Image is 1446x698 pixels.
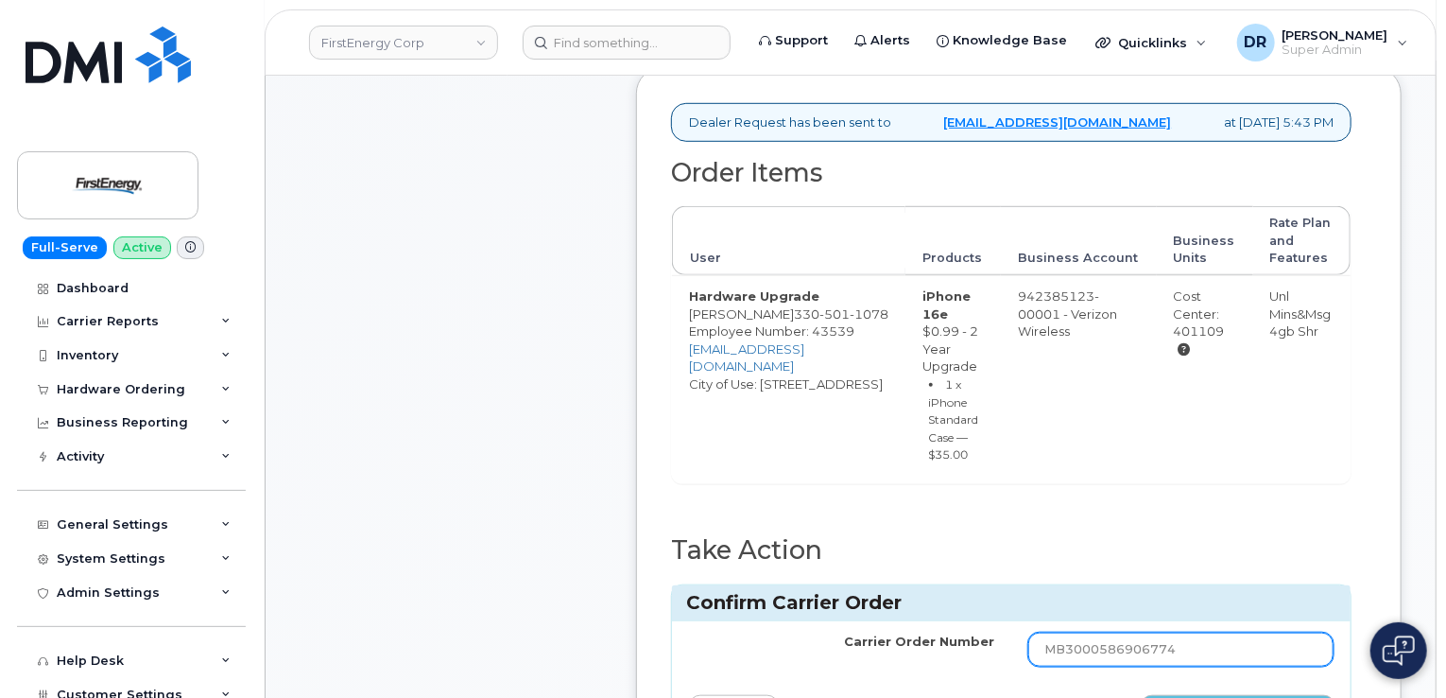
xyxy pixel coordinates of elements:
h3: Confirm Carrier Order [686,590,1336,616]
span: 330 [794,306,888,322]
th: Rate Plan and Features [1253,206,1351,275]
span: 501 [819,306,850,322]
h2: Take Action [671,536,1351,565]
small: 1 x iPhone Standard Case — $35.00 [929,377,979,462]
a: Knowledge Base [923,22,1080,60]
span: [PERSON_NAME] [1282,27,1388,43]
a: [EMAIL_ADDRESS][DOMAIN_NAME] [689,341,804,375]
span: Employee Number: 43539 [689,323,854,339]
td: 942385123-00001 - Verizon Wireless [1001,275,1156,483]
th: Business Account [1001,206,1156,275]
th: Products [905,206,1001,275]
span: Super Admin [1282,43,1388,58]
strong: Hardware Upgrade [689,288,819,304]
td: [PERSON_NAME] City of Use: [STREET_ADDRESS] [672,275,905,483]
th: Business Units [1157,206,1253,275]
strong: iPhone 16e [922,288,971,322]
img: Open chat [1383,636,1415,666]
span: Knowledge Base [953,31,1067,50]
span: Support [775,31,828,50]
span: Alerts [870,31,910,50]
span: DR [1245,31,1267,54]
a: Alerts [841,22,923,60]
input: Find something... [523,26,731,60]
span: 1078 [850,306,888,322]
div: Cost Center: 401109 [1174,288,1236,358]
span: Quicklinks [1118,35,1187,50]
div: Dori Ripley [1224,24,1421,61]
label: Carrier Order Number [844,633,994,651]
td: $0.99 - 2 Year Upgrade [905,275,1001,483]
a: Support [746,22,841,60]
div: Quicklinks [1082,24,1220,61]
td: Unl Mins&Msg 4gb Shr [1253,275,1351,483]
div: Dealer Request has been sent to at [DATE] 5:43 PM [671,103,1351,142]
a: FirstEnergy Corp [309,26,498,60]
a: [EMAIL_ADDRESS][DOMAIN_NAME] [944,113,1172,131]
h2: Order Items [671,159,1351,187]
th: User [672,206,905,275]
